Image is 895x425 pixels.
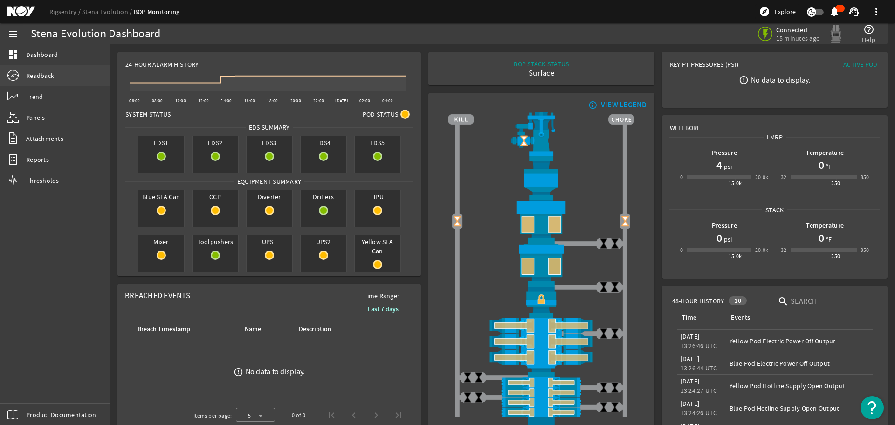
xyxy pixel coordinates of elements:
img: ValveClose.png [609,281,620,293]
div: Items per page: [193,411,232,420]
text: 22:00 [313,98,324,104]
mat-icon: help_outline [863,24,874,35]
span: Readback [26,71,54,80]
img: RiserConnectorLockBlock.png [448,287,634,318]
img: ValveClose.png [462,392,473,403]
div: 0 of 0 [292,411,305,420]
img: PipeRamOpenBlock.png [448,388,634,397]
div: Blue Pod Hotline Supply Open Output [730,404,869,413]
legacy-datetime-component: [DATE] [681,399,700,408]
span: Reports [26,155,49,164]
text: 04:00 [382,98,393,104]
img: ValveClose.png [598,382,609,393]
div: No data to display. [751,75,811,84]
text: [DATE] [335,98,348,104]
span: HPU [355,190,400,203]
img: FlexJoint.png [448,156,634,200]
img: BopBodyShearBottom.png [448,365,634,377]
mat-icon: explore [759,6,770,17]
span: EDS2 [193,136,238,149]
span: - [878,60,880,69]
span: 24-Hour Alarm History [125,60,199,69]
span: psi [722,235,732,244]
span: UPS1 [247,235,292,248]
div: Stena Evolution Dashboard [31,29,160,39]
img: ValveClose.png [609,238,620,249]
legacy-datetime-component: 13:24:26 UTC [681,409,717,417]
text: 06:00 [129,98,140,104]
div: Yellow Pod Electric Power Off Output [730,336,869,346]
mat-icon: notifications [829,6,840,17]
span: Toolpushers [193,235,238,248]
img: ShearRamOpenBlock.png [448,349,634,365]
div: Time [682,313,696,323]
button: Open Resource Center [861,396,884,419]
span: EDS5 [355,136,400,149]
img: ValveClose.png [473,392,484,403]
div: Events [731,313,750,323]
span: Breached Events [125,291,190,300]
img: ValveClose.png [473,372,484,383]
b: Pressure [712,148,737,157]
button: more_vert [865,0,888,23]
div: Breach Timestamp [138,324,190,334]
img: Valve2OpenBlock.png [518,135,530,146]
text: 18:00 [267,98,278,104]
div: 250 [831,179,840,188]
span: Equipment Summary [234,177,304,186]
span: Diverter [247,190,292,203]
mat-icon: menu [7,28,19,40]
mat-icon: error_outline [739,75,749,85]
img: ShearRamOpenBlock.png [448,318,634,334]
legacy-datetime-component: 13:26:44 UTC [681,364,717,372]
img: ValveClose.png [598,402,609,413]
h1: 0 [819,230,824,245]
a: Rigsentry [49,7,82,16]
text: 16:00 [244,98,255,104]
div: Description [297,324,364,334]
mat-icon: info_outline [586,101,598,109]
legacy-datetime-component: 13:24:27 UTC [681,386,717,395]
b: Last 7 days [368,305,399,314]
h1: 4 [716,158,722,173]
div: 350 [861,245,869,255]
span: Attachments [26,134,63,143]
span: Mixer [138,235,184,248]
span: EDS4 [301,136,346,149]
span: CCP [193,190,238,203]
text: 12:00 [198,98,209,104]
div: 10 [729,296,747,305]
button: Last 7 days [360,300,406,317]
div: 20.0k [755,245,769,255]
div: 350 [861,173,869,182]
img: Valve2OpenBlock.png [452,216,463,227]
i: search [778,296,789,307]
img: UpperAnnularOpenBlock.png [448,200,634,244]
span: psi [722,162,732,171]
img: ValveClose.png [598,328,609,339]
img: PipeRamOpenBlock.png [448,377,634,387]
img: ValveClose.png [598,238,609,249]
img: ValveClose.png [609,328,620,339]
img: LowerAnnularOpenBlock.png [448,244,634,286]
span: Help [862,35,875,44]
legacy-datetime-component: [DATE] [681,355,700,363]
div: Events [730,313,865,323]
span: °F [824,162,832,171]
span: 15 minutes ago [776,34,820,42]
b: Temperature [806,148,844,157]
div: 20.0k [755,173,769,182]
div: Wellbore [662,116,887,132]
text: 14:00 [221,98,232,104]
span: Explore [775,7,796,16]
span: LMRP [764,132,786,142]
legacy-datetime-component: [DATE] [681,377,700,385]
span: °F [824,235,832,244]
span: Trend [26,92,43,101]
legacy-datetime-component: [DATE] [681,332,700,341]
a: BOP Monitoring [134,7,180,16]
span: EDS1 [138,136,184,149]
div: 32 [781,173,787,182]
span: Blue SEA Can [138,190,184,203]
img: Graypod.svg [826,25,845,43]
